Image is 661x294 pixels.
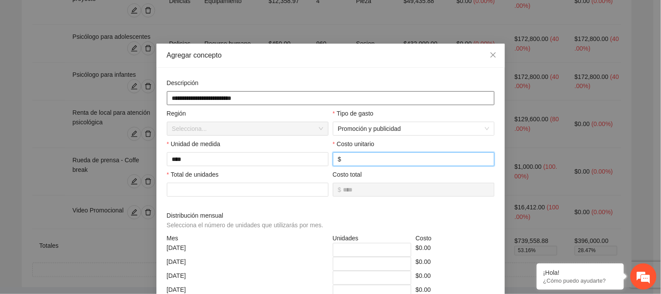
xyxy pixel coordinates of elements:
[167,78,199,88] label: Descripción
[338,185,342,195] span: $
[4,199,166,229] textarea: Escriba su mensaje y pulse “Intro”
[414,243,497,257] div: $0.00
[543,269,617,276] div: ¡Hola!
[490,51,497,58] span: close
[165,243,331,257] div: [DATE]
[165,233,331,243] div: Mes
[333,109,374,118] label: Tipo de gasto
[338,154,342,164] span: $
[45,44,146,56] div: Chatee con nosotros ahora
[543,277,617,284] p: ¿Cómo puedo ayudarte?
[167,109,186,118] label: Región
[414,271,497,285] div: $0.00
[167,222,324,229] span: Selecciona el número de unidades que utilizarás por mes.
[331,233,414,243] div: Unidades
[333,170,362,179] label: Costo total
[165,257,331,271] div: [DATE]
[481,44,505,67] button: Close
[414,257,497,271] div: $0.00
[143,4,164,25] div: Minimizar ventana de chat en vivo
[167,211,327,230] span: Distribución mensual
[333,139,375,149] label: Costo unitario
[167,139,220,149] label: Unidad de medida
[165,271,331,285] div: [DATE]
[167,51,495,60] div: Agregar concepto
[414,233,497,243] div: Costo
[338,122,489,135] span: Promoción y publicidad
[51,97,120,185] span: Estamos en línea.
[167,170,219,179] label: Total de unidades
